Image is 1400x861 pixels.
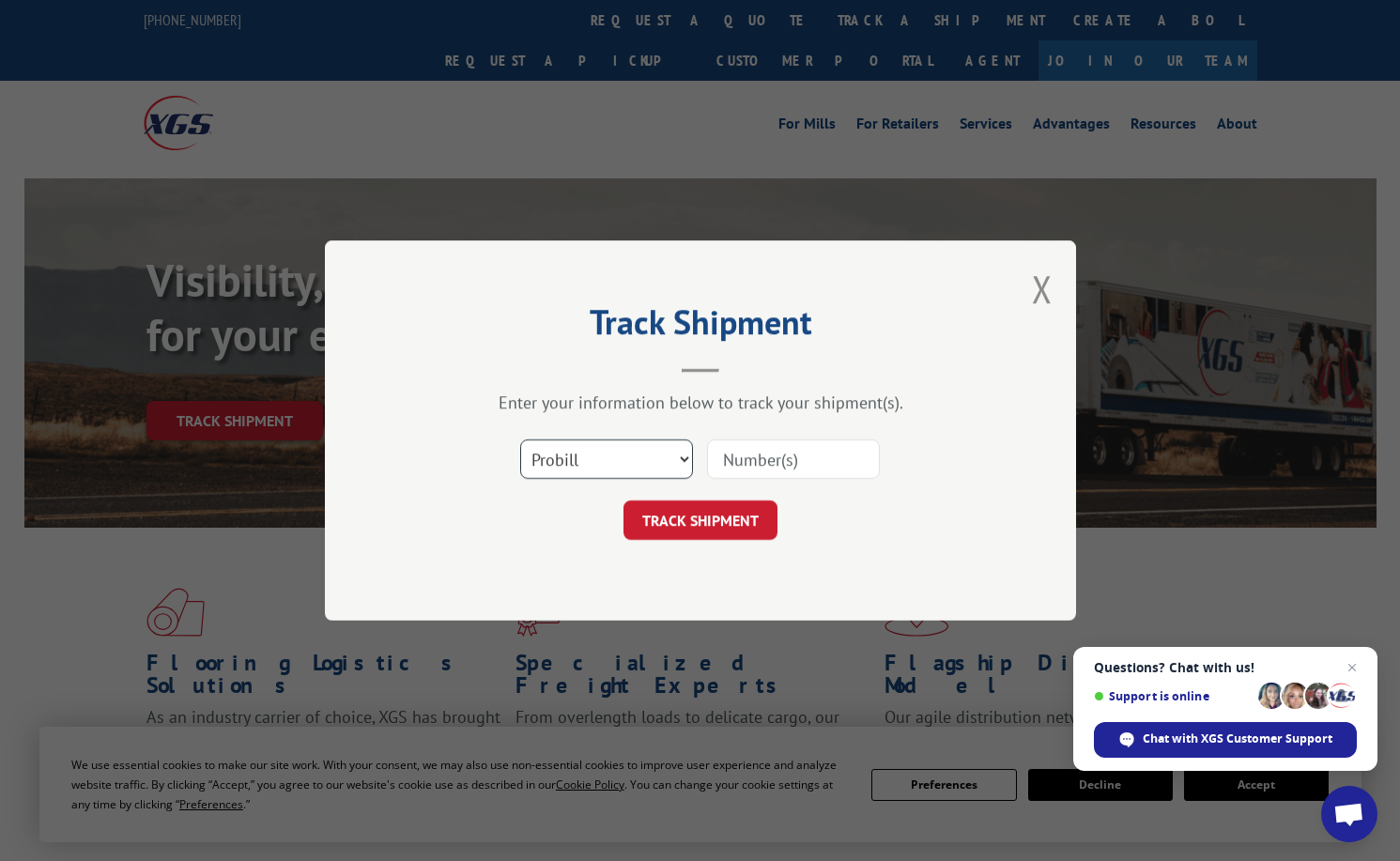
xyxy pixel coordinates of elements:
span: Support is online [1094,689,1252,703]
div: Enter your information below to track your shipment(s). [419,392,982,413]
div: Chat with XGS Customer Support [1094,722,1357,758]
span: Chat with XGS Customer Support [1143,730,1332,747]
h2: Track Shipment [419,309,982,345]
button: Close modal [1032,264,1053,314]
span: Close chat [1341,656,1363,679]
span: Questions? Chat with us! [1094,660,1357,675]
input: Number(s) [707,439,880,479]
button: TRACK SHIPMENT [623,500,777,540]
div: Open chat [1321,786,1377,842]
